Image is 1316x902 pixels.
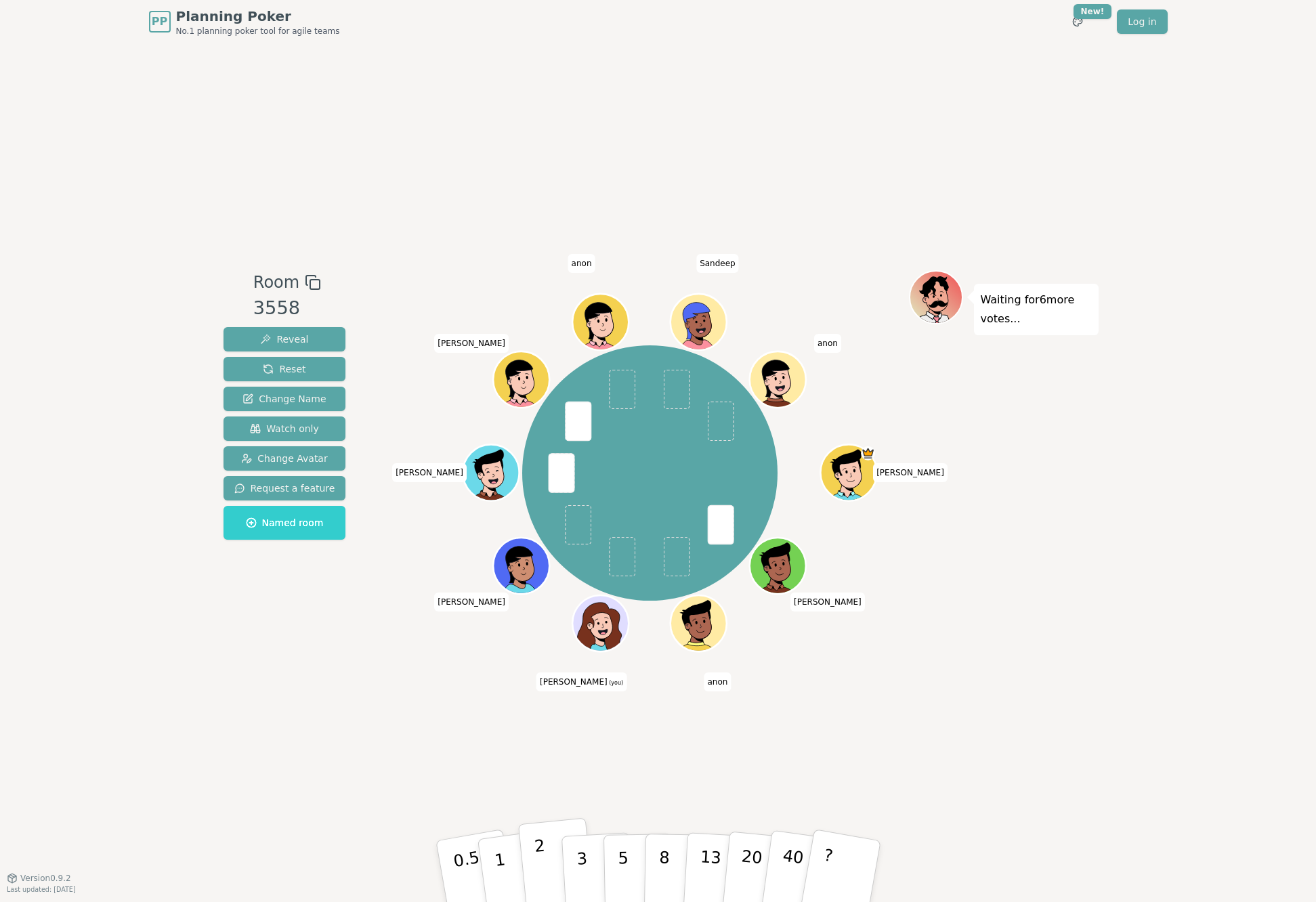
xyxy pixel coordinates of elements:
[608,680,624,686] span: (you)
[253,270,299,295] span: Room
[873,463,948,482] span: Click to change your name
[568,254,595,273] span: Click to change your name
[574,597,627,650] button: Click to change your avatar
[20,873,71,884] span: Version 0.9.2
[536,672,627,691] span: Click to change your name
[253,295,321,322] div: 3558
[263,362,305,376] span: Reset
[814,334,841,353] span: Click to change your name
[224,387,346,411] button: Change Name
[224,476,346,500] button: Request a feature
[224,327,346,351] button: Reveal
[224,416,346,441] button: Watch only
[242,392,326,406] span: Change Name
[260,332,308,346] span: Reveal
[176,7,340,26] span: Planning Poker
[241,452,328,465] span: Change Avatar
[392,463,467,482] span: Click to change your name
[696,254,739,273] span: Click to change your name
[434,334,509,353] span: Click to change your name
[7,886,76,893] span: Last updated: [DATE]
[1065,9,1090,34] button: New!
[250,422,319,435] span: Watch only
[1117,9,1167,34] a: Log in
[981,291,1092,328] p: Waiting for 6 more votes...
[224,506,346,540] button: Named room
[224,357,346,381] button: Reset
[7,873,71,884] button: Version0.9.2
[152,14,167,30] span: PP
[1074,4,1112,19] div: New!
[176,26,340,37] span: No.1 planning poker tool for agile teams
[704,672,731,691] span: Click to change your name
[790,593,865,611] span: Click to change your name
[434,593,509,611] span: Click to change your name
[234,481,335,495] span: Request a feature
[246,516,324,530] span: Named room
[861,446,875,460] span: Rob is the host
[224,446,346,471] button: Change Avatar
[149,7,340,37] a: PPPlanning PokerNo.1 planning poker tool for agile teams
